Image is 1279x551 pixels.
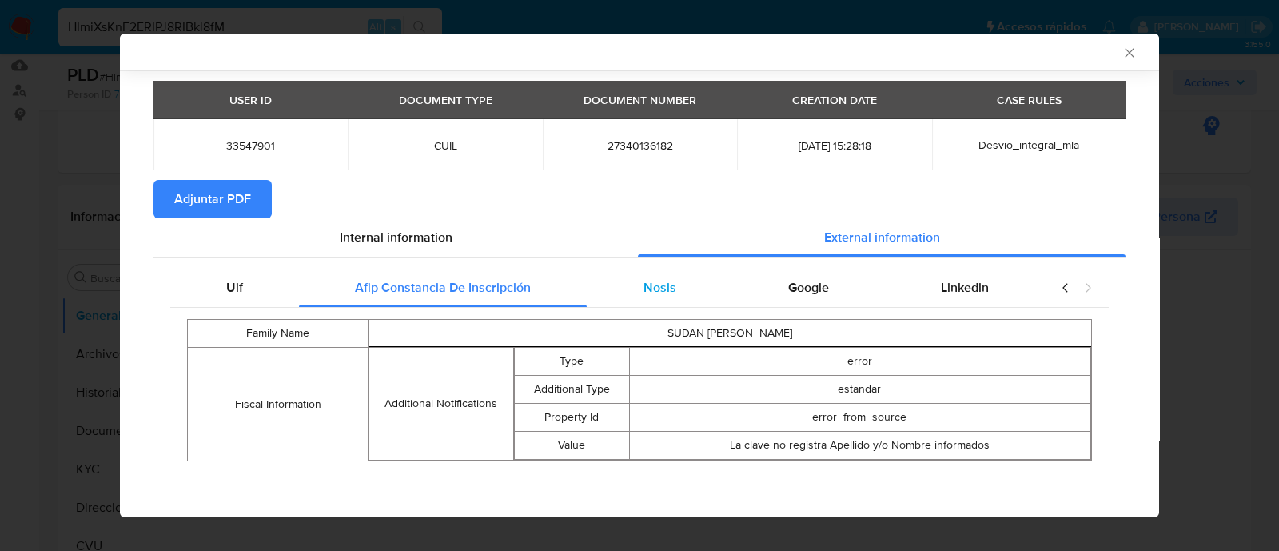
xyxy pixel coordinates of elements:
[389,86,502,114] div: DOCUMENT TYPE
[174,182,251,217] span: Adjuntar PDF
[987,86,1071,114] div: CASE RULES
[514,348,629,376] td: Type
[220,86,281,114] div: USER ID
[153,180,272,218] button: Adjuntar PDF
[226,278,243,297] span: Uif
[629,348,1090,376] td: error
[355,278,531,297] span: Afip Constancia De Inscripción
[788,278,829,297] span: Google
[120,34,1159,517] div: closure-recommendation-modal
[369,348,514,461] td: Additional Notifications
[941,278,989,297] span: Linkedin
[188,320,369,348] td: Family Name
[783,86,887,114] div: CREATION DATE
[514,432,629,460] td: Value
[824,228,940,246] span: External information
[643,278,676,297] span: Nosis
[188,348,369,461] td: Fiscal Information
[756,138,912,153] span: [DATE] 15:28:18
[1122,45,1136,59] button: Cerrar ventana
[153,218,1126,257] div: Detailed info
[562,138,718,153] span: 27340136182
[630,437,1090,453] div: La clave no registra Apellido y/o Nombre informados
[514,404,629,432] td: Property Id
[514,376,629,404] td: Additional Type
[978,137,1079,153] span: Desvio_integral_mla
[369,320,1092,348] td: SUDAN [PERSON_NAME]
[170,269,1045,307] div: Detailed external info
[173,138,329,153] span: 33547901
[629,404,1090,432] td: error_from_source
[340,228,452,246] span: Internal information
[574,86,706,114] div: DOCUMENT NUMBER
[629,376,1090,404] td: estandar
[367,138,523,153] span: CUIL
